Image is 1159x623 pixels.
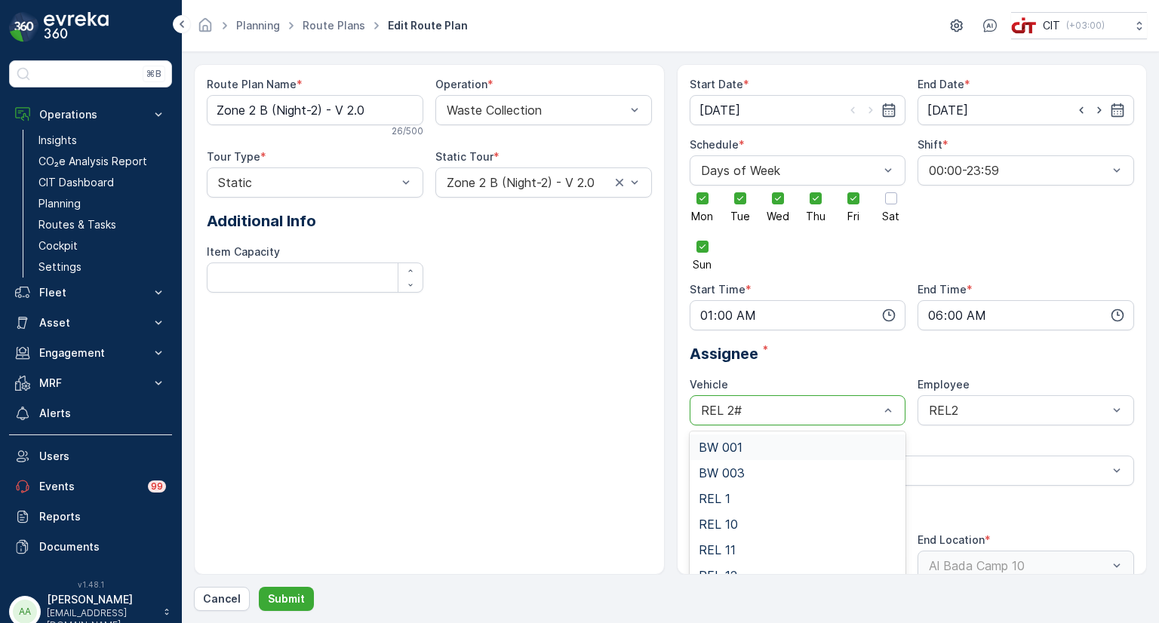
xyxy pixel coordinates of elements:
p: ( +03:00 ) [1066,20,1105,32]
p: Insights [38,133,77,148]
p: CIT [1043,18,1060,33]
span: BW 003 [699,466,745,480]
button: MRF [9,368,172,398]
p: Important Locations [690,498,1135,520]
button: Operations [9,100,172,130]
span: REL 11 [699,543,736,557]
span: Additional Info [207,210,316,232]
a: Documents [9,532,172,562]
p: CO₂e Analysis Report [38,154,147,169]
p: Cancel [203,591,241,606]
button: Engagement [9,338,172,368]
a: Planning [32,193,172,214]
label: Schedule [690,138,739,151]
p: 26 / 500 [392,125,423,137]
p: Engagement [39,345,142,361]
span: BW 001 [699,440,742,454]
a: Users [9,441,172,471]
a: Events99 [9,471,172,502]
label: Start Time [690,283,746,296]
p: Settings [38,259,81,275]
span: REL 1 [699,492,730,505]
span: Sat [882,211,899,222]
label: Start Date [690,78,743,91]
a: Planning [236,19,280,32]
img: cit-logo_pOk6rL0.png [1011,17,1037,34]
p: Fleet [39,285,142,300]
span: Assignee [690,342,758,365]
a: Settings [32,256,172,278]
button: Asset [9,308,172,338]
label: Tour Type [207,150,260,163]
button: CIT(+03:00) [1011,12,1147,39]
span: Sun [693,259,712,270]
label: Employee [918,378,970,391]
a: Routes & Tasks [32,214,172,235]
span: v 1.48.1 [9,580,172,589]
img: logo_dark-DEwI_e13.png [44,12,109,42]
p: Users [39,449,166,464]
span: Fri [847,211,859,222]
p: Submit [268,591,305,606]
a: CO₂e Analysis Report [32,151,172,172]
img: logo [9,12,39,42]
p: Documents [39,539,166,554]
p: CIT Dashboard [38,175,114,190]
p: ⌘B [146,68,161,80]
span: REL 12 [699,569,737,582]
label: Static Tour [435,150,493,163]
p: 99 [151,480,163,493]
p: Events [39,479,139,494]
p: Operations [39,107,142,122]
label: Route Plan Name [207,78,297,91]
span: Mon [691,211,713,222]
button: Fleet [9,278,172,308]
label: Item Capacity [207,245,280,258]
p: Routes & Tasks [38,217,116,232]
label: End Location [918,533,985,546]
span: Thu [806,211,825,222]
a: CIT Dashboard [32,172,172,193]
label: Vehicle [690,378,728,391]
p: MRF [39,376,142,391]
p: Asset [39,315,142,330]
span: REL 10 [699,517,738,531]
p: Cockpit [38,238,78,253]
span: Tue [730,211,750,222]
button: Cancel [194,587,250,611]
p: Alerts [39,406,166,421]
a: Insights [32,130,172,151]
a: Reports [9,502,172,532]
a: Alerts [9,398,172,428]
input: dd/mm/yyyy [918,95,1134,125]
a: Route Plans [303,19,365,32]
input: dd/mm/yyyy [690,95,906,125]
a: Cockpit [32,235,172,256]
label: Operation [435,78,487,91]
label: Shift [918,138,942,151]
label: End Date [918,78,964,91]
a: Homepage [197,23,214,35]
span: Edit Route Plan [385,18,471,33]
button: Submit [259,587,314,611]
span: Wed [767,211,789,222]
p: Planning [38,196,81,211]
p: Reports [39,509,166,524]
label: End Time [918,283,967,296]
p: [PERSON_NAME] [47,592,155,607]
